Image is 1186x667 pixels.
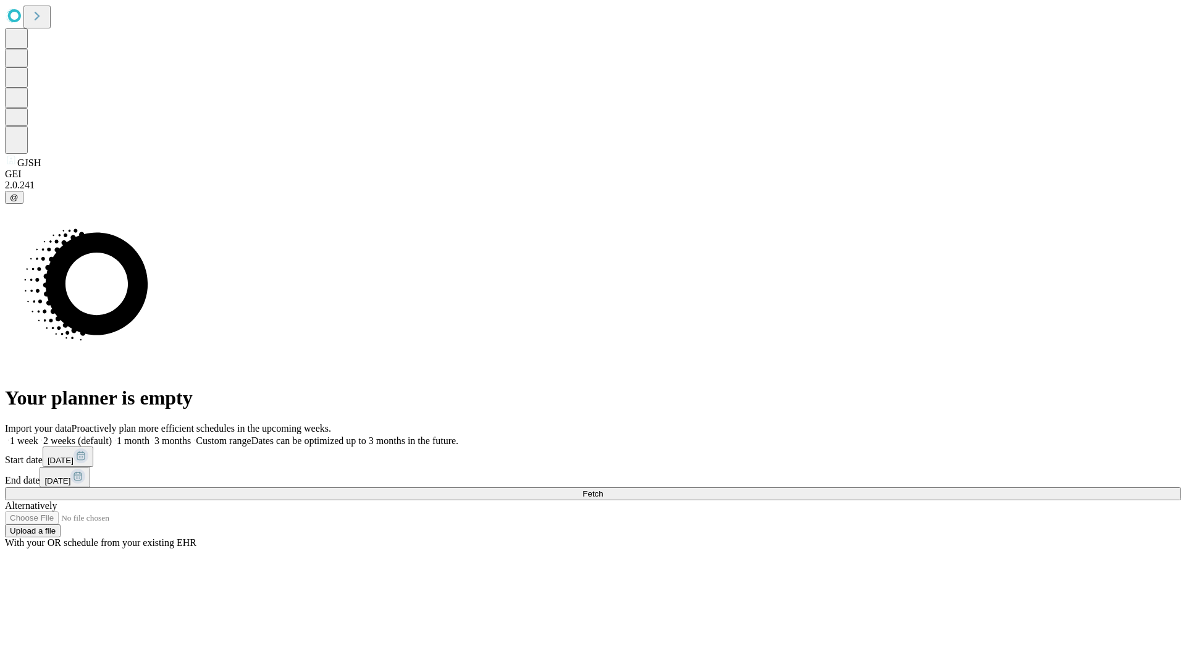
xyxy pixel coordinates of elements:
div: GEI [5,169,1181,180]
button: [DATE] [43,447,93,467]
span: Alternatively [5,500,57,511]
button: Fetch [5,487,1181,500]
button: @ [5,191,23,204]
span: 3 months [154,435,191,446]
span: With your OR schedule from your existing EHR [5,537,196,548]
div: 2.0.241 [5,180,1181,191]
span: [DATE] [48,456,74,465]
h1: Your planner is empty [5,387,1181,409]
button: Upload a file [5,524,61,537]
span: GJSH [17,157,41,168]
span: 1 month [117,435,149,446]
span: Fetch [582,489,603,498]
span: 1 week [10,435,38,446]
span: Import your data [5,423,72,434]
span: [DATE] [44,476,70,485]
span: Dates can be optimized up to 3 months in the future. [251,435,458,446]
span: Custom range [196,435,251,446]
span: @ [10,193,19,202]
div: Start date [5,447,1181,467]
button: [DATE] [40,467,90,487]
div: End date [5,467,1181,487]
span: Proactively plan more efficient schedules in the upcoming weeks. [72,423,331,434]
span: 2 weeks (default) [43,435,112,446]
